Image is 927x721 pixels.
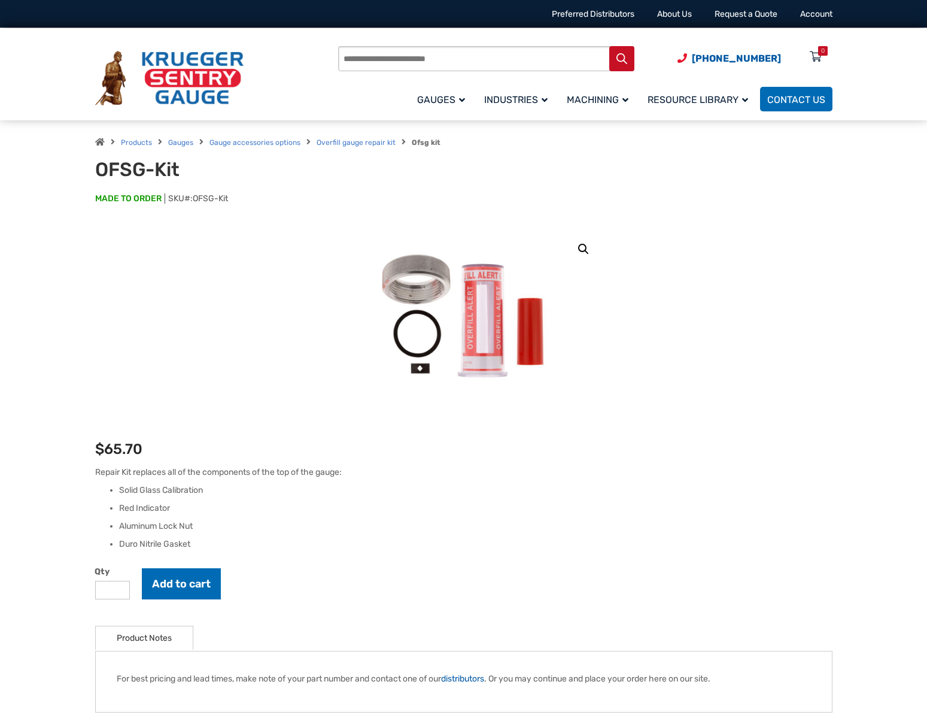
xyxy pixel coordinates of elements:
[692,53,781,64] span: [PHONE_NUMBER]
[119,484,832,496] li: Solid Glass Calibration
[209,138,300,147] a: Gauge accessories options
[119,538,832,550] li: Duro Nitrile Gasket
[821,46,825,56] div: 0
[95,441,104,458] span: $
[760,87,832,111] a: Contact Us
[567,94,628,105] span: Machining
[95,193,162,205] span: MADE TO ORDER
[168,138,193,147] a: Gauges
[560,85,640,113] a: Machining
[800,9,832,19] a: Account
[715,9,777,19] a: Request a Quote
[95,441,142,458] bdi: 65.70
[640,85,760,113] a: Resource Library
[552,9,634,19] a: Preferred Distributors
[165,193,228,204] span: SKU#:
[657,9,692,19] a: About Us
[648,94,748,105] span: Resource Library
[95,158,390,181] h1: OFSG-Kit
[573,238,594,260] a: View full-screen image gallery
[767,94,825,105] span: Contact Us
[142,568,221,599] button: Add to cart
[95,466,832,478] p: Repair Kit replaces all of the components of the top of the gauge:
[95,581,130,599] input: Product quantity
[410,85,477,113] a: Gauges
[193,193,228,204] span: OFSG-Kit
[477,85,560,113] a: Industries
[119,502,832,514] li: Red Indicator
[677,51,781,66] a: Phone Number (920) 434-8860
[95,51,244,106] img: Krueger Sentry Gauge
[441,674,484,684] a: distributors
[117,626,172,650] a: Product Notes
[412,138,440,147] strong: Ofsg kit
[119,520,832,532] li: Aluminum Lock Nut
[121,138,152,147] a: Products
[117,672,811,685] p: For best pricing and lead times, make note of your part number and contact one of our . Or you ma...
[417,94,465,105] span: Gauges
[317,138,396,147] a: Overfill gauge repair kit
[484,94,548,105] span: Industries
